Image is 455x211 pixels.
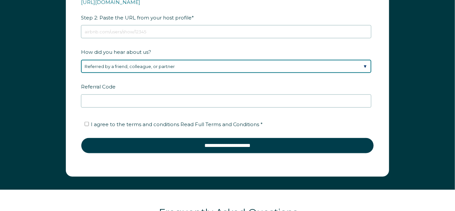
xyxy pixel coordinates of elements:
input: airbnb.com/users/show/12345 [81,25,371,38]
span: Referral Code [81,82,116,92]
span: I agree to the terms and conditions [91,121,263,127]
a: Read Full Terms and Conditions [179,121,261,127]
span: Read Full Terms and Conditions [180,121,259,127]
input: I agree to the terms and conditions Read Full Terms and Conditions * [85,122,89,126]
span: How did you hear about us? [81,47,151,57]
